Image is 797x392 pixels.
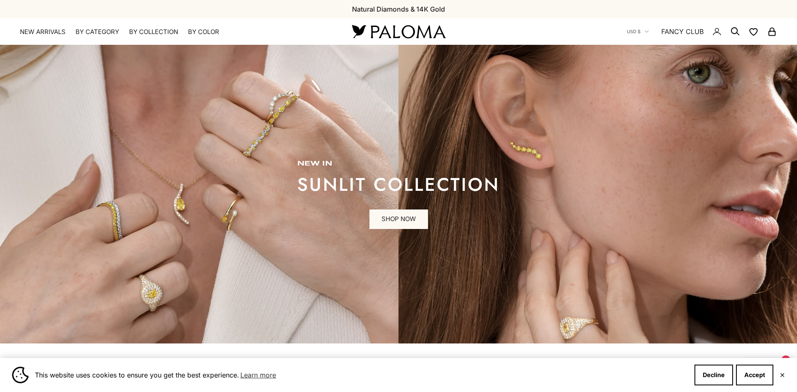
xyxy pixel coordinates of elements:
[780,373,785,377] button: Close
[627,18,777,45] nav: Secondary navigation
[20,28,332,36] nav: Primary navigation
[627,28,641,35] span: USD $
[352,4,445,15] p: Natural Diamonds & 14K Gold
[736,365,773,385] button: Accept
[35,369,688,381] span: This website uses cookies to ensure you get the best experience.
[76,28,119,36] summary: By Category
[239,369,277,381] a: Learn more
[129,28,178,36] summary: By Collection
[297,176,500,193] p: sunlit collection
[12,367,29,383] img: Cookie banner
[20,28,66,36] a: NEW ARRIVALS
[369,209,428,229] a: SHOP NOW
[694,365,733,385] button: Decline
[188,28,219,36] summary: By Color
[661,26,704,37] a: FANCY CLUB
[297,160,500,168] p: new in
[627,28,649,35] button: USD $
